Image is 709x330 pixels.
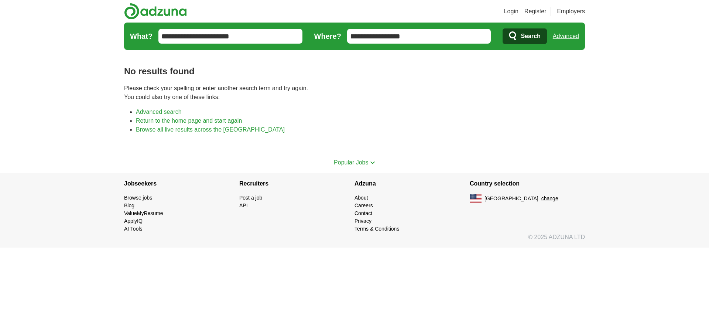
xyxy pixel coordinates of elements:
a: API [239,203,248,208]
h4: Country selection [470,173,585,194]
a: ApplyIQ [124,218,143,224]
span: Search [521,29,540,44]
a: About [354,195,368,201]
a: Advanced [553,29,579,44]
a: Contact [354,210,372,216]
img: toggle icon [370,161,375,164]
span: [GEOGRAPHIC_DATA] [484,195,538,203]
span: Popular Jobs [334,159,368,166]
a: Blog [124,203,134,208]
div: © 2025 ADZUNA LTD [118,233,591,248]
button: change [541,195,558,203]
a: Register [524,7,547,16]
a: Employers [557,7,585,16]
a: Return to the home page and start again [136,118,242,124]
a: Login [504,7,518,16]
img: Adzuna logo [124,3,187,20]
label: Where? [314,31,341,42]
a: ValueMyResume [124,210,163,216]
a: Privacy [354,218,371,224]
img: US flag [470,194,482,203]
a: Advanced search [136,109,182,115]
button: Search [503,28,547,44]
a: Browse jobs [124,195,152,201]
label: What? [130,31,153,42]
h1: No results found [124,65,585,78]
a: Terms & Conditions [354,226,399,232]
p: Please check your spelling or enter another search term and try again. You could also try one of ... [124,84,585,102]
a: Post a job [239,195,262,201]
a: Careers [354,203,373,208]
a: Browse all live results across the [GEOGRAPHIC_DATA] [136,126,285,133]
a: AI Tools [124,226,143,232]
